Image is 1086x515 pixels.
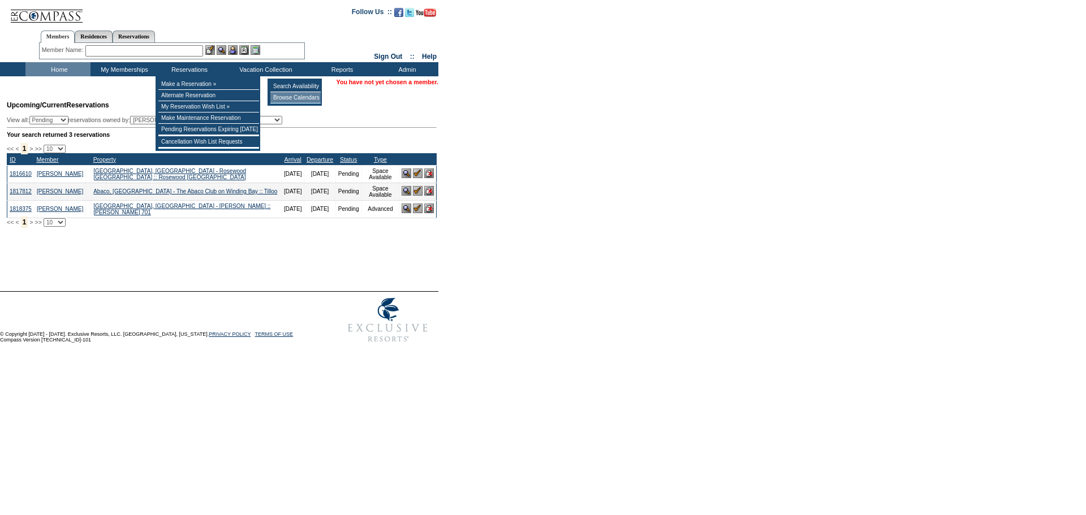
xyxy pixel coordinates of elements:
[422,53,437,60] a: Help
[335,200,361,218] td: Pending
[255,331,294,337] a: TERMS OF USE
[307,156,333,163] a: Departure
[361,200,399,218] td: Advanced
[42,45,85,55] div: Member Name:
[25,62,90,76] td: Home
[361,165,399,183] td: Space Available
[416,8,436,17] img: Subscribe to our YouTube Channel
[7,219,14,226] span: <<
[221,62,308,76] td: Vacation Collection
[228,45,238,55] img: Impersonate
[158,124,259,135] td: Pending Reservations Expiring [DATE]
[15,219,19,226] span: <
[337,79,438,85] span: You have not yet chosen a member.
[424,204,434,213] img: Cancel Reservation
[304,200,335,218] td: [DATE]
[239,45,249,55] img: Reservations
[209,331,251,337] a: PRIVACY POLICY
[93,168,246,180] a: [GEOGRAPHIC_DATA], [GEOGRAPHIC_DATA] - Rosewood [GEOGRAPHIC_DATA] :: Rosewood [GEOGRAPHIC_DATA]
[10,156,16,163] a: ID
[156,62,221,76] td: Reservations
[21,217,28,228] span: 1
[270,92,321,103] td: Browse Calendars
[281,183,304,200] td: [DATE]
[35,145,41,152] span: >>
[402,186,411,196] img: View Reservation
[424,186,434,196] img: Cancel Reservation
[93,188,277,194] a: Abaco, [GEOGRAPHIC_DATA] - The Abaco Club on Winding Bay :: Tilloo
[10,206,32,212] a: 1818375
[424,168,434,178] img: Cancel Reservation
[158,136,259,148] td: Cancellation Wish List Requests
[7,131,437,138] div: Your search returned 3 reservations
[373,62,438,76] td: Admin
[75,31,113,42] a: Residences
[335,183,361,200] td: Pending
[158,90,259,101] td: Alternate Reservation
[113,31,155,42] a: Reservations
[304,165,335,183] td: [DATE]
[7,116,287,124] div: View all: reservations owned by:
[251,45,260,55] img: b_calculator.gif
[413,168,423,178] img: Confirm Reservation
[37,206,83,212] a: [PERSON_NAME]
[281,165,304,183] td: [DATE]
[10,188,32,194] a: 1817812
[281,200,304,218] td: [DATE]
[93,203,270,215] a: [GEOGRAPHIC_DATA], [GEOGRAPHIC_DATA] - [PERSON_NAME] :: [PERSON_NAME] 701
[402,204,411,213] img: View Reservation
[35,219,41,226] span: >>
[374,156,387,163] a: Type
[158,79,259,90] td: Make a Reservation »
[335,165,361,183] td: Pending
[217,45,226,55] img: View
[352,7,392,20] td: Follow Us ::
[394,11,403,18] a: Become our fan on Facebook
[41,31,75,43] a: Members
[158,112,259,124] td: Make Maintenance Reservation
[37,188,83,194] a: [PERSON_NAME]
[7,145,14,152] span: <<
[340,156,357,163] a: Status
[304,183,335,200] td: [DATE]
[29,219,33,226] span: >
[285,156,301,163] a: Arrival
[361,183,399,200] td: Space Available
[15,145,19,152] span: <
[402,168,411,178] img: View Reservation
[308,62,373,76] td: Reports
[270,81,321,92] td: Search Availability
[394,8,403,17] img: Become our fan on Facebook
[21,143,28,154] span: 1
[10,171,32,177] a: 1816610
[405,8,414,17] img: Follow us on Twitter
[374,53,402,60] a: Sign Out
[90,62,156,76] td: My Memberships
[337,292,438,348] img: Exclusive Resorts
[37,171,83,177] a: [PERSON_NAME]
[416,11,436,18] a: Subscribe to our YouTube Channel
[7,101,66,109] span: Upcoming/Current
[158,101,259,112] td: My Reservation Wish List »
[413,204,423,213] img: Confirm Reservation
[413,186,423,196] img: Confirm Reservation
[29,145,33,152] span: >
[36,156,58,163] a: Member
[410,53,415,60] span: ::
[93,156,116,163] a: Property
[405,11,414,18] a: Follow us on Twitter
[205,45,215,55] img: b_edit.gif
[7,101,109,109] span: Reservations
